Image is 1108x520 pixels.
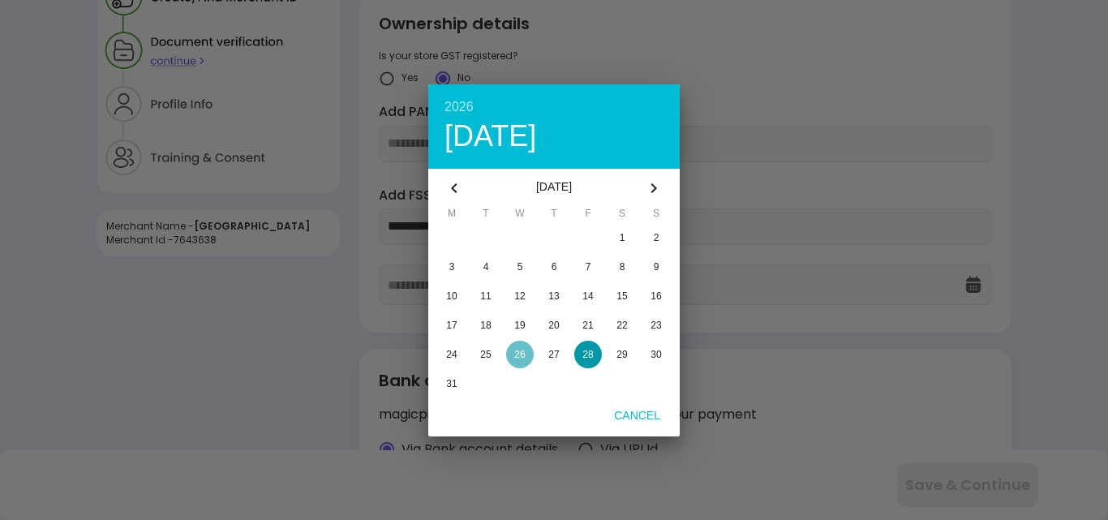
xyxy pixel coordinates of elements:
button: 2 [639,224,673,251]
button: 14 [571,282,605,310]
button: 21 [571,312,605,339]
button: 6 [537,253,571,281]
button: 30 [639,341,673,368]
span: 8 [620,261,625,273]
span: 18 [480,320,491,331]
span: 27 [548,349,559,360]
span: 17 [446,320,457,331]
button: 28 [571,341,605,368]
span: 20 [548,320,559,331]
span: 3 [449,261,455,273]
span: 16 [651,290,661,302]
button: 25 [469,341,503,368]
span: 23 [651,320,661,331]
span: 14 [582,290,593,302]
span: 31 [446,378,457,389]
button: 20 [537,312,571,339]
span: 13 [548,290,559,302]
span: T [469,208,503,224]
button: 31 [435,370,469,398]
span: 7 [586,261,591,273]
button: 27 [537,341,571,368]
button: 16 [639,282,673,310]
span: 21 [582,320,593,331]
button: 13 [537,282,571,310]
button: 8 [605,253,639,281]
span: 9 [654,261,659,273]
button: 7 [571,253,605,281]
button: 10 [435,282,469,310]
span: 19 [514,320,525,331]
span: 4 [483,261,489,273]
div: 2026 [444,101,664,114]
span: 22 [616,320,627,331]
button: Cancel [601,401,673,430]
span: 15 [616,290,627,302]
button: 15 [605,282,639,310]
button: 11 [469,282,503,310]
span: T [537,208,571,224]
span: 11 [480,290,491,302]
button: 19 [503,312,537,339]
div: [DATE] [474,169,634,208]
button: 12 [503,282,537,310]
button: 29 [605,341,639,368]
span: 25 [480,349,491,360]
span: 26 [514,349,525,360]
span: 2 [654,232,659,243]
button: 5 [503,253,537,281]
div: [DATE] [444,122,664,151]
button: 22 [605,312,639,339]
span: F [571,208,605,224]
span: 10 [446,290,457,302]
button: 24 [435,341,469,368]
button: 17 [435,312,469,339]
button: 26 [503,341,537,368]
button: 3 [435,253,469,281]
span: 28 [582,349,593,360]
button: 23 [639,312,673,339]
span: 29 [616,349,627,360]
span: 6 [552,261,557,273]
button: 1 [605,224,639,251]
button: 4 [469,253,503,281]
span: Cancel [601,409,673,422]
span: 24 [446,349,457,360]
span: 5 [517,261,523,273]
span: 12 [514,290,525,302]
span: W [503,208,537,224]
span: M [435,208,469,224]
span: S [605,208,639,224]
button: 18 [469,312,503,339]
span: 30 [651,349,661,360]
span: S [639,208,673,224]
button: 9 [639,253,673,281]
span: 1 [620,232,625,243]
